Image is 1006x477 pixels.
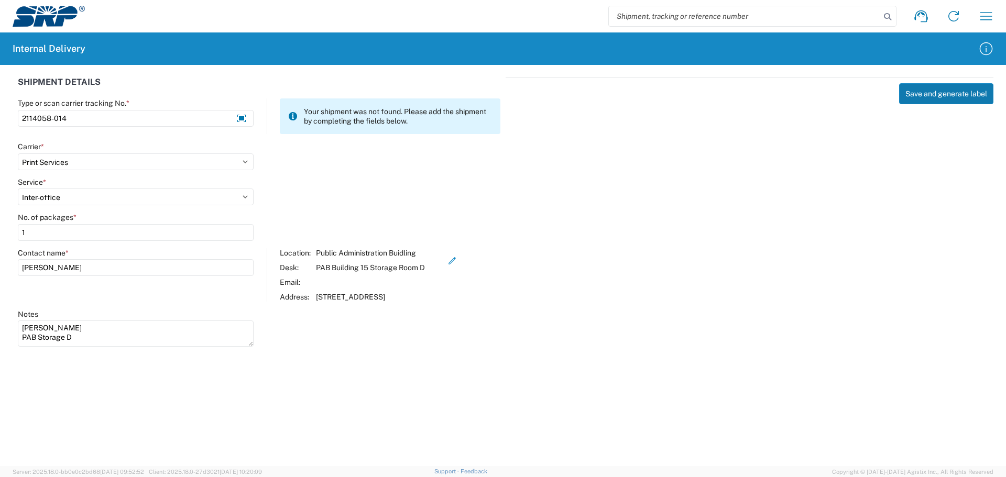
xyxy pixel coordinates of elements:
[280,278,311,287] div: Email:
[13,42,85,55] h2: Internal Delivery
[18,142,44,151] label: Carrier
[18,248,69,258] label: Contact name
[13,6,85,27] img: srp
[609,6,880,26] input: Shipment, tracking or reference number
[280,292,311,302] div: Address:
[280,248,311,258] div: Location:
[316,292,440,302] div: [STREET_ADDRESS]
[149,469,262,475] span: Client: 2025.18.0-27d3021
[434,468,461,474] a: Support
[18,77,500,98] div: SHIPMENT DETAILS
[100,469,144,475] span: [DATE] 09:52:52
[316,248,440,258] div: Public Administration Buidling
[316,263,440,272] div: PAB Building 15 Storage Room D
[899,83,993,104] button: Save and generate label
[18,98,129,108] label: Type or scan carrier tracking No.
[220,469,262,475] span: [DATE] 10:20:09
[13,469,144,475] span: Server: 2025.18.0-bb0e0c2bd68
[832,467,993,476] span: Copyright © [DATE]-[DATE] Agistix Inc., All Rights Reserved
[18,178,46,187] label: Service
[280,263,311,272] div: Desk:
[18,213,76,222] label: No. of packages
[461,468,487,474] a: Feedback
[304,107,492,126] span: Your shipment was not found. Please add the shipment by completing the fields below.
[18,309,38,319] label: Notes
